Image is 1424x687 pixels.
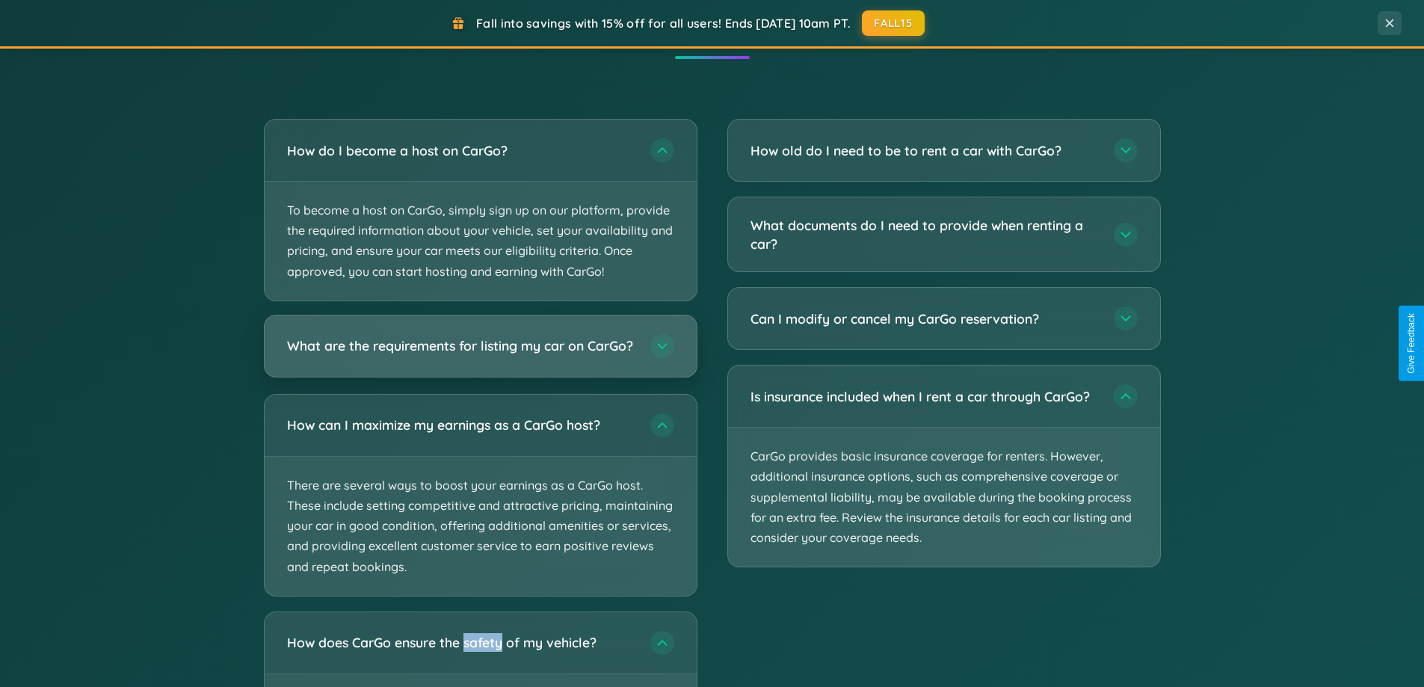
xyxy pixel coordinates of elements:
h3: How can I maximize my earnings as a CarGo host? [287,416,635,434]
h3: What documents do I need to provide when renting a car? [750,216,1099,253]
div: Give Feedback [1406,313,1417,374]
h3: Can I modify or cancel my CarGo reservation? [750,309,1099,328]
p: To become a host on CarGo, simply sign up on our platform, provide the required information about... [265,182,697,301]
span: Fall into savings with 15% off for all users! Ends [DATE] 10am PT. [476,16,851,31]
h3: How old do I need to be to rent a car with CarGo? [750,141,1099,160]
h3: How does CarGo ensure the safety of my vehicle? [287,633,635,652]
h3: What are the requirements for listing my car on CarGo? [287,336,635,355]
p: CarGo provides basic insurance coverage for renters. However, additional insurance options, such ... [728,428,1160,567]
h3: Is insurance included when I rent a car through CarGo? [750,387,1099,406]
button: FALL15 [862,10,925,36]
p: There are several ways to boost your earnings as a CarGo host. These include setting competitive ... [265,457,697,596]
h3: How do I become a host on CarGo? [287,141,635,160]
